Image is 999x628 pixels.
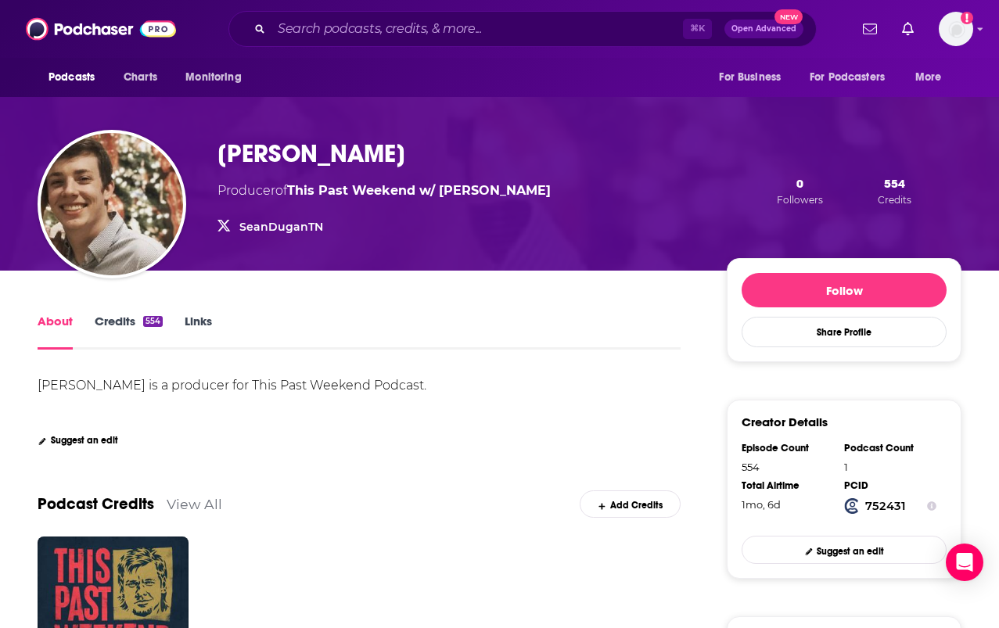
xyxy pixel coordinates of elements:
button: Show profile menu [939,12,973,46]
img: Podchaser - Follow, Share and Rate Podcasts [26,14,176,44]
div: PCID [844,479,936,492]
a: View All [167,496,222,512]
button: open menu [800,63,907,92]
h3: Creator Details [742,414,828,429]
a: Credits554 [95,314,163,350]
button: open menu [708,63,800,92]
strong: 752431 [865,499,906,513]
svg: Add a profile image [961,12,973,24]
div: Search podcasts, credits, & more... [228,11,817,47]
a: Links [185,314,212,350]
div: Podcast Count [844,442,936,454]
button: Share Profile [742,317,947,347]
span: For Podcasters [810,66,885,88]
span: ⌘ K [683,19,712,39]
div: 1 [844,461,936,473]
img: Sean Dugan [41,133,183,275]
button: open menu [174,63,261,92]
span: 554 [884,176,905,191]
button: open menu [904,63,961,92]
span: 0 [796,176,803,191]
span: Monitoring [185,66,241,88]
span: 881 hours, 51 minutes, 8 seconds [742,498,781,511]
div: [PERSON_NAME] is a producer for This Past Weekend Podcast. [38,378,426,393]
input: Search podcasts, credits, & more... [271,16,683,41]
img: Podchaser Creator ID logo [844,498,860,514]
span: of [275,183,551,198]
a: Show notifications dropdown [896,16,920,42]
span: Podcasts [49,66,95,88]
span: Producer [217,183,275,198]
button: open menu [38,63,115,92]
span: Followers [777,194,823,206]
button: Open AdvancedNew [724,20,803,38]
img: User Profile [939,12,973,46]
a: Podcast Credits [38,494,154,514]
button: 554Credits [873,175,916,206]
button: Follow [742,273,947,307]
div: Total Airtime [742,479,834,492]
span: For Business [719,66,781,88]
div: 554 [742,461,834,473]
a: Suggest an edit [38,435,118,446]
div: 554 [143,316,163,327]
span: More [915,66,942,88]
span: Open Advanced [731,25,796,33]
span: Credits [878,194,911,206]
a: Add Credits [580,490,681,518]
span: Logged in as wondermedianetwork [939,12,973,46]
div: Episode Count [742,442,834,454]
a: This Past Weekend w/ Theo Von [287,183,551,198]
a: About [38,314,73,350]
a: Charts [113,63,167,92]
a: SeanDuganTN [239,220,323,234]
button: Show Info [927,498,936,514]
span: New [774,9,803,24]
h1: [PERSON_NAME] [217,138,405,169]
a: Show notifications dropdown [857,16,883,42]
div: Open Intercom Messenger [946,544,983,581]
a: Suggest an edit [742,536,947,563]
button: 0Followers [772,175,828,206]
span: Charts [124,66,157,88]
